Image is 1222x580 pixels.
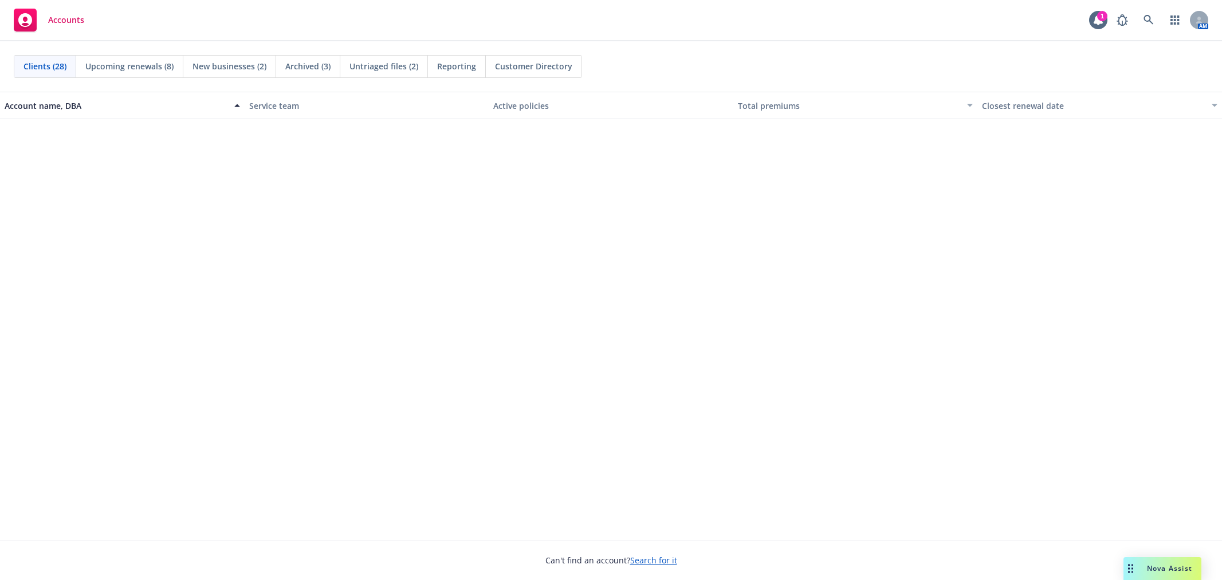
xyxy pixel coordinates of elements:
[489,92,733,119] button: Active policies
[733,92,978,119] button: Total premiums
[23,60,66,72] span: Clients (28)
[249,100,485,112] div: Service team
[285,60,331,72] span: Archived (3)
[1164,9,1186,32] a: Switch app
[1137,9,1160,32] a: Search
[437,60,476,72] span: Reporting
[192,60,266,72] span: New businesses (2)
[48,15,84,25] span: Accounts
[493,100,729,112] div: Active policies
[1111,9,1134,32] a: Report a Bug
[5,100,227,112] div: Account name, DBA
[630,555,677,566] a: Search for it
[1147,563,1192,573] span: Nova Assist
[982,100,1205,112] div: Closest renewal date
[495,60,572,72] span: Customer Directory
[545,554,677,566] span: Can't find an account?
[1123,557,1138,580] div: Drag to move
[1123,557,1201,580] button: Nova Assist
[9,4,89,36] a: Accounts
[977,92,1222,119] button: Closest renewal date
[349,60,418,72] span: Untriaged files (2)
[1097,11,1107,21] div: 1
[85,60,174,72] span: Upcoming renewals (8)
[738,100,961,112] div: Total premiums
[245,92,489,119] button: Service team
